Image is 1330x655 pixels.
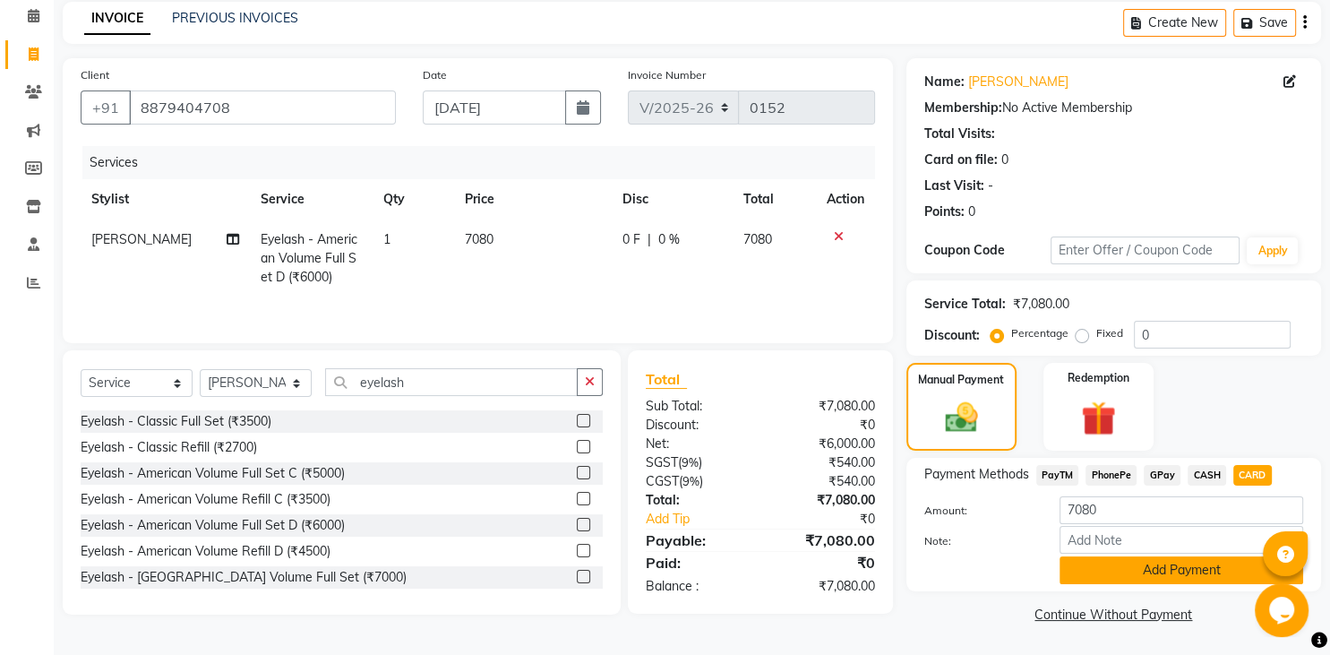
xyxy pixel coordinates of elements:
span: CASH [1188,465,1226,486]
div: 0 [1001,151,1008,169]
input: Search or Scan [325,368,578,396]
th: Total [733,179,816,220]
label: Invoice Number [628,67,706,83]
div: Net: [632,435,760,453]
input: Enter Offer / Coupon Code [1051,237,1240,264]
span: 9% [682,455,699,470]
input: Search by Name/Mobile/Email/Code [129,90,396,125]
div: Discount: [632,416,760,435]
div: ₹7,080.00 [760,491,888,510]
span: [PERSON_NAME] [91,231,192,247]
a: INVOICE [84,3,150,35]
div: Coupon Code [924,241,1051,260]
a: Add Tip [632,510,782,529]
div: Eyelash - American Volume Full Set D (₹6000) [81,516,345,535]
a: [PERSON_NAME] [968,73,1068,91]
span: PhonePe [1085,465,1137,486]
div: - [988,177,993,195]
div: Services [82,146,888,179]
div: Discount: [924,326,980,345]
span: Total [646,370,687,389]
label: Note: [911,533,1046,549]
span: 0 F [622,230,640,249]
div: Eyelash - Classic Full Set (₹3500) [81,412,271,431]
div: ₹7,080.00 [760,397,888,416]
label: Manual Payment [918,372,1004,388]
label: Percentage [1011,325,1068,341]
span: 7080 [465,231,493,247]
a: Continue Without Payment [910,606,1317,625]
img: _gift.svg [1070,397,1126,440]
div: ₹0 [760,416,888,435]
span: Eyelash - American Volume Full Set D (₹6000) [261,231,357,285]
div: Membership: [924,99,1002,117]
div: ₹6,000.00 [760,435,888,453]
div: Eyelash - American Volume Full Set C (₹5000) [81,464,345,483]
span: 0 % [658,230,680,249]
div: 0 [968,203,975,221]
button: Add Payment [1060,556,1303,584]
span: 7080 [743,231,772,247]
div: Eyelash - American Volume Refill C (₹3500) [81,490,330,509]
div: ₹7,080.00 [1013,295,1069,314]
div: ( ) [632,453,760,472]
span: 9% [682,474,699,488]
span: CARD [1233,465,1272,486]
div: ₹540.00 [760,453,888,472]
label: Redemption [1068,370,1129,386]
th: Stylist [81,179,250,220]
div: Sub Total: [632,397,760,416]
div: ₹7,080.00 [760,577,888,596]
input: Add Note [1060,526,1303,554]
th: Service [250,179,373,220]
div: Payable: [632,530,760,551]
div: Eyelash - American Volume Refill D (₹4500) [81,542,330,561]
img: _cash.svg [935,399,988,436]
a: PREVIOUS INVOICES [172,10,298,26]
th: Price [454,179,612,220]
div: No Active Membership [924,99,1303,117]
span: Payment Methods [924,465,1029,484]
label: Date [423,67,447,83]
div: ₹0 [760,552,888,573]
input: Amount [1060,496,1303,524]
th: Action [816,179,875,220]
th: Disc [612,179,733,220]
div: Card on file: [924,151,998,169]
span: SGST [646,454,678,470]
div: Total: [632,491,760,510]
div: Total Visits: [924,125,995,143]
span: GPay [1144,465,1180,486]
div: Eyelash - Classic Refill (₹2700) [81,438,257,457]
iframe: chat widget [1255,583,1312,637]
div: ( ) [632,472,760,491]
div: Eyelash - [GEOGRAPHIC_DATA] Volume Full Set (₹7000) [81,568,407,587]
label: Amount: [911,503,1046,519]
div: Service Total: [924,295,1006,314]
div: ₹0 [782,510,888,529]
div: ₹7,080.00 [760,530,888,551]
button: Apply [1247,237,1298,264]
button: Create New [1123,9,1226,37]
div: Points: [924,203,965,221]
span: 1 [383,231,390,247]
th: Qty [373,179,454,220]
button: +91 [81,90,131,125]
label: Client [81,67,109,83]
span: PayTM [1036,465,1079,486]
span: | [648,230,651,249]
div: Last Visit: [924,177,984,195]
div: ₹540.00 [760,472,888,491]
label: Fixed [1096,325,1123,341]
div: Paid: [632,552,760,573]
div: Name: [924,73,965,91]
span: CGST [646,473,679,489]
button: Save [1233,9,1296,37]
div: Balance : [632,577,760,596]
